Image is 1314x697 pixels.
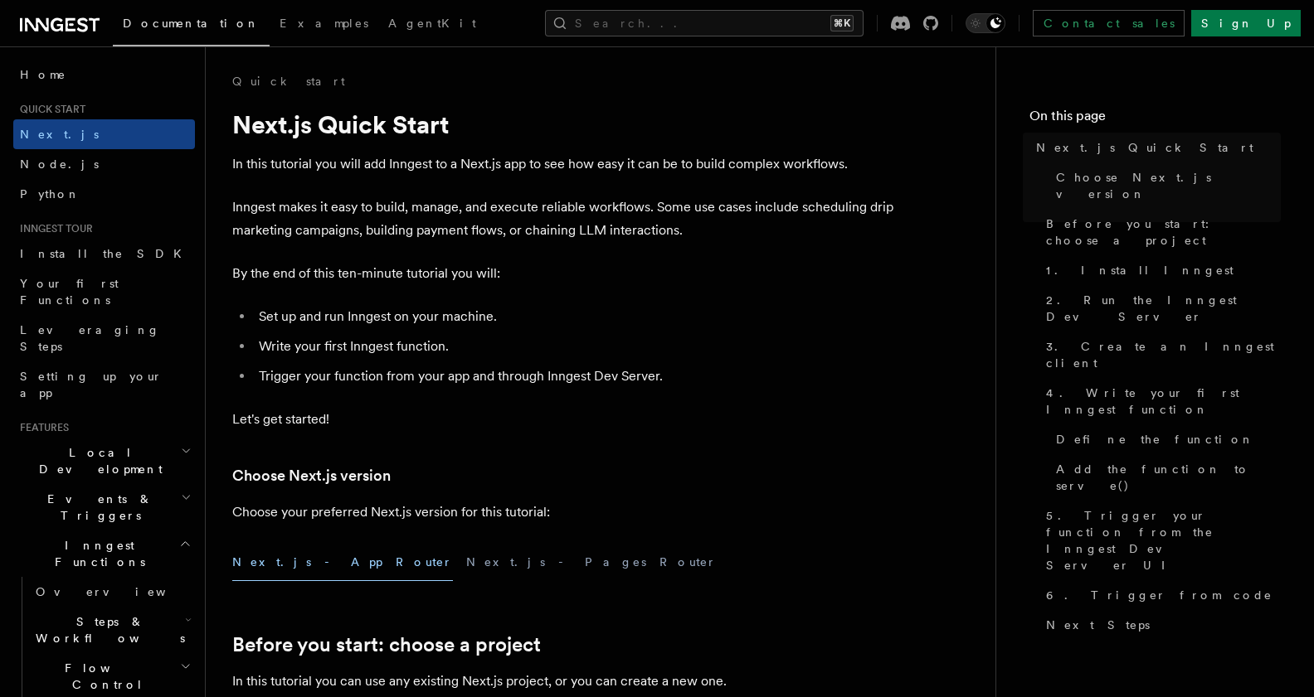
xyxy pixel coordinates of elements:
[20,128,99,141] span: Next.js
[1049,454,1281,501] a: Add the function to serve()
[29,613,185,646] span: Steps & Workflows
[232,544,453,581] button: Next.js - App Router
[1046,507,1281,574] span: 5. Trigger your function from the Inngest Dev Server UI
[270,5,378,45] a: Examples
[1056,431,1254,448] span: Define the function
[13,149,195,179] a: Node.js
[1039,285,1281,332] a: 2. Run the Inngest Dev Server
[13,444,181,477] span: Local Development
[1046,617,1150,633] span: Next Steps
[13,239,195,269] a: Install the SDK
[1056,169,1281,202] span: Choose Next.js version
[1039,209,1281,255] a: Before you start: choose a project
[1049,162,1281,209] a: Choose Next.js version
[466,544,717,581] button: Next.js - Pages Router
[1039,378,1281,424] a: 4. Write your first Inngest function
[13,315,195,361] a: Leveraging Steps
[13,491,181,524] span: Events & Triggers
[232,109,896,139] h1: Next.js Quick Start
[29,607,195,653] button: Steps & Workflows
[1049,424,1281,454] a: Define the function
[13,60,195,90] a: Home
[20,187,80,201] span: Python
[13,179,195,209] a: Python
[1036,139,1253,156] span: Next.js Quick Start
[232,501,896,524] p: Choose your preferred Next.js version for this tutorial:
[13,222,93,235] span: Inngest tour
[1046,215,1281,249] span: Before you start: choose a project
[1039,580,1281,610] a: 6. Trigger from code
[378,5,486,45] a: AgentKit
[1039,332,1281,378] a: 3. Create an Inngest client
[13,530,195,577] button: Inngest Functions
[254,335,896,358] li: Write your first Inngest function.
[20,370,163,399] span: Setting up your app
[123,17,260,30] span: Documentation
[388,17,476,30] span: AgentKit
[254,305,896,328] li: Set up and run Inngest on your machine.
[1039,501,1281,580] a: 5. Trigger your function from the Inngest Dev Server UI
[1039,610,1281,640] a: Next Steps
[13,537,179,570] span: Inngest Functions
[232,73,345,90] a: Quick start
[29,577,195,607] a: Overview
[1029,133,1281,162] a: Next.js Quick Start
[1046,292,1281,325] span: 2. Run the Inngest Dev Server
[1029,106,1281,133] h4: On this page
[1191,10,1301,36] a: Sign Up
[966,13,1005,33] button: Toggle dark mode
[1046,338,1281,371] span: 3. Create an Inngest client
[232,464,391,487] a: Choose Next.js version
[13,119,195,149] a: Next.js
[254,365,896,388] li: Trigger your function from your app and through Inngest Dev Server.
[13,438,195,484] button: Local Development
[1039,255,1281,285] a: 1. Install Inngest
[545,10,864,36] button: Search...⌘K
[36,585,207,598] span: Overview
[1033,10,1185,36] a: Contact sales
[1046,262,1234,278] span: 1. Install Inngest
[13,269,195,315] a: Your first Functions
[1046,385,1281,418] span: 4. Write your first Inngest function
[113,5,270,46] a: Documentation
[20,323,160,353] span: Leveraging Steps
[20,157,99,171] span: Node.js
[232,408,896,431] p: Let's get started!
[13,421,69,434] span: Features
[232,670,896,693] p: In this tutorial you can use any existing Next.js project, or you can create a new one.
[20,277,119,307] span: Your first Functions
[280,17,368,30] span: Examples
[232,262,896,285] p: By the end of this ten-minute tutorial you will:
[830,15,854,31] kbd: ⌘K
[20,66,66,83] span: Home
[232,152,896,176] p: In this tutorial you will add Inngest to a Next.js app to see how easy it can be to build complex...
[1056,461,1281,494] span: Add the function to serve()
[13,361,195,408] a: Setting up your app
[1046,587,1273,603] span: 6. Trigger from code
[13,103,85,116] span: Quick start
[232,196,896,242] p: Inngest makes it easy to build, manage, and execute reliable workflows. Some use cases include sc...
[232,633,541,656] a: Before you start: choose a project
[29,660,180,693] span: Flow Control
[20,247,192,260] span: Install the SDK
[13,484,195,530] button: Events & Triggers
